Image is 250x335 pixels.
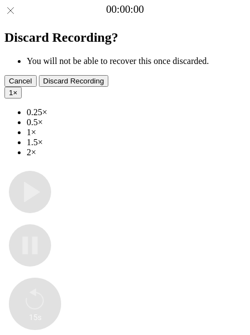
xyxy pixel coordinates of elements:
button: 1× [4,87,22,98]
li: 2× [27,147,246,157]
span: 1 [9,88,13,97]
button: Cancel [4,75,37,87]
li: 1.5× [27,137,246,147]
li: 1× [27,127,246,137]
a: 00:00:00 [106,3,144,16]
h2: Discard Recording? [4,30,246,45]
li: 0.25× [27,107,246,117]
li: 0.5× [27,117,246,127]
button: Discard Recording [39,75,109,87]
li: You will not be able to recover this once discarded. [27,56,246,66]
